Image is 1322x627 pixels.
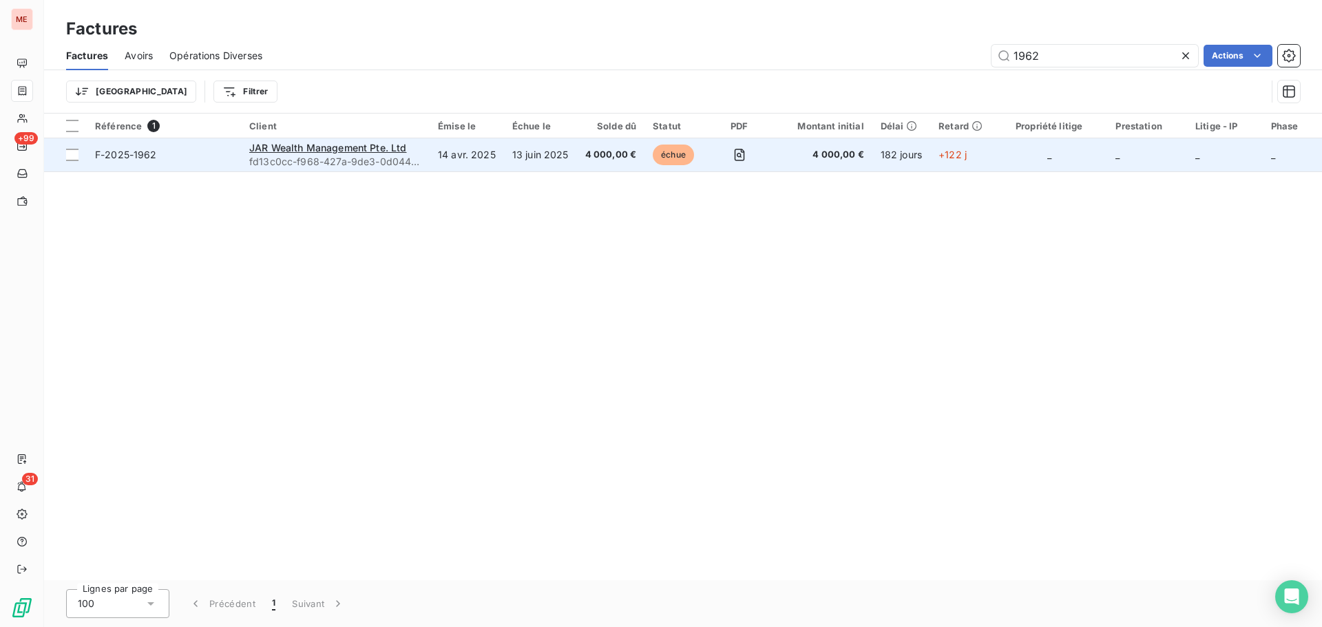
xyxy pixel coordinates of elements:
span: 1 [272,597,275,610]
span: Opérations Diverses [169,49,262,63]
div: Solde dû [585,120,637,131]
span: +122 j [938,149,967,160]
div: Phase [1271,120,1315,131]
div: Délai [881,120,922,131]
div: Litige - IP [1195,120,1255,131]
td: 13 juin 2025 [504,138,577,171]
span: 4 000,00 € [781,148,863,162]
button: Filtrer [213,81,277,103]
input: Rechercher [992,45,1198,67]
span: Référence [95,120,142,131]
td: 14 avr. 2025 [430,138,504,171]
span: +99 [14,132,38,145]
div: Retard [938,120,983,131]
div: ME [11,8,33,30]
span: Avoirs [125,49,153,63]
td: 182 jours [872,138,930,171]
button: Précédent [180,589,264,618]
span: F-2025-1962 [95,149,157,160]
span: JAR Wealth Management Pte. Ltd [249,142,407,153]
div: Propriété litige [999,120,1099,131]
span: échue [653,145,694,165]
span: 100 [78,597,94,610]
button: [GEOGRAPHIC_DATA] [66,81,196,103]
button: 1 [264,589,284,618]
button: Actions [1204,45,1272,67]
div: Statut [653,120,697,131]
span: _ [1047,149,1051,160]
div: PDF [714,120,764,131]
span: 1 [147,120,160,132]
span: 31 [22,473,38,485]
img: Logo LeanPay [11,597,33,619]
span: fd13c0cc-f968-427a-9de3-0d0444ba9f22 [249,155,421,169]
span: _ [1115,149,1120,160]
span: _ [1195,149,1199,160]
div: Échue le [512,120,569,131]
h3: Factures [66,17,137,41]
span: Factures [66,49,108,63]
div: Client [249,120,421,131]
button: Suivant [284,589,353,618]
div: Montant initial [781,120,863,131]
div: Émise le [438,120,496,131]
span: 4 000,00 € [585,148,637,162]
span: _ [1271,149,1275,160]
div: Prestation [1115,120,1179,131]
div: Open Intercom Messenger [1275,580,1308,613]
